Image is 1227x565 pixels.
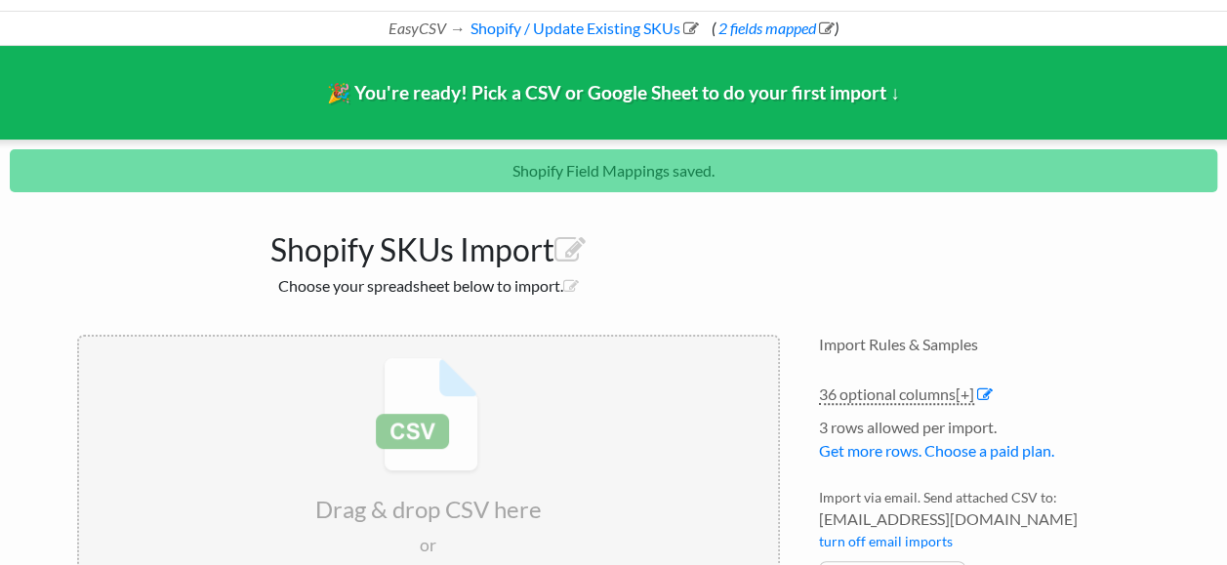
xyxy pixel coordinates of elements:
h4: Import Rules & Samples [819,335,1151,353]
a: Get more rows. Choose a paid plan. [819,441,1054,460]
h1: Shopify SKUs Import [77,222,780,268]
iframe: Drift Widget Chat Controller [1129,467,1204,542]
a: 36 optional columns[+] [819,384,974,405]
span: [+] [956,384,974,403]
li: 3 rows allowed per import. [819,416,1151,472]
span: ( ) [712,19,838,37]
a: turn off email imports [819,533,953,549]
h2: Choose your spreadsheet below to import. [77,276,780,295]
span: [EMAIL_ADDRESS][DOMAIN_NAME] [819,507,1151,531]
span: 🎉 You're ready! Pick a CSV or Google Sheet to do your first import ↓ [327,81,900,103]
a: Shopify / Update Existing SKUs [468,19,699,37]
a: 2 fields mapped [716,19,835,37]
i: EasyCSV → [389,19,465,37]
li: Import via email. Send attached CSV to: [819,487,1151,561]
p: Shopify Field Mappings saved. [10,149,1217,192]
